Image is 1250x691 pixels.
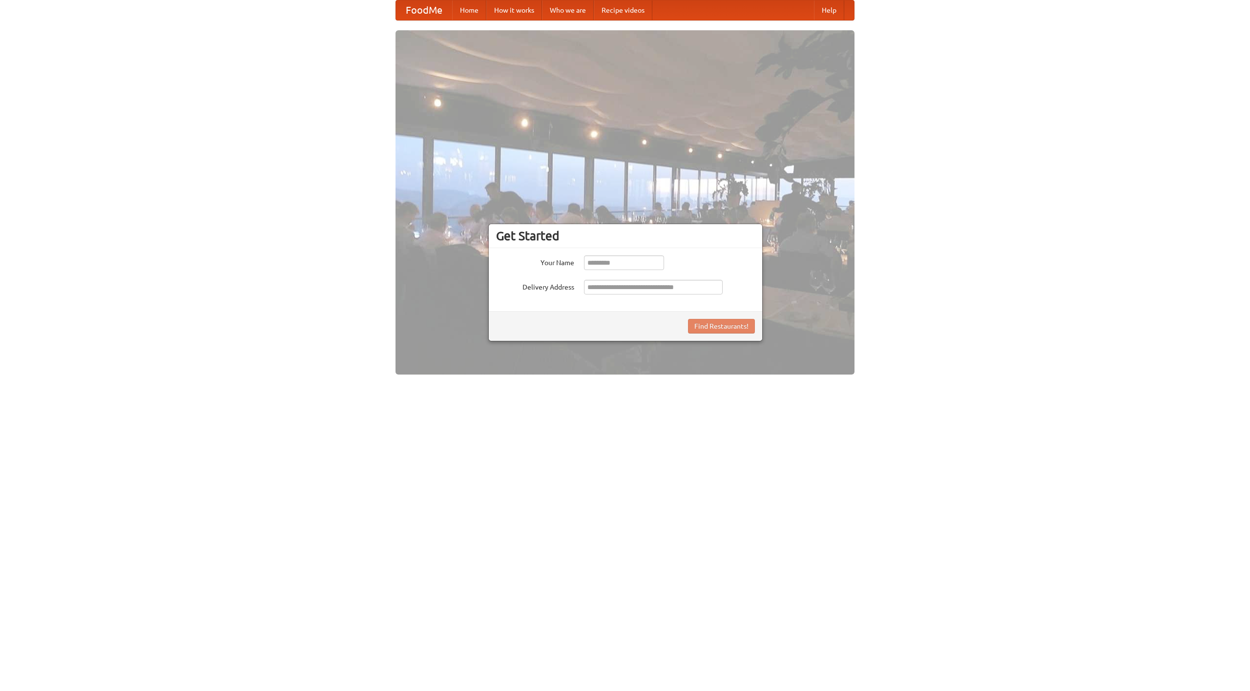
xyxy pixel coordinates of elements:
label: Delivery Address [496,280,574,292]
a: Who we are [542,0,594,20]
a: Help [814,0,844,20]
label: Your Name [496,255,574,268]
button: Find Restaurants! [688,319,755,334]
a: Home [452,0,486,20]
a: FoodMe [396,0,452,20]
a: How it works [486,0,542,20]
h3: Get Started [496,229,755,243]
a: Recipe videos [594,0,652,20]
